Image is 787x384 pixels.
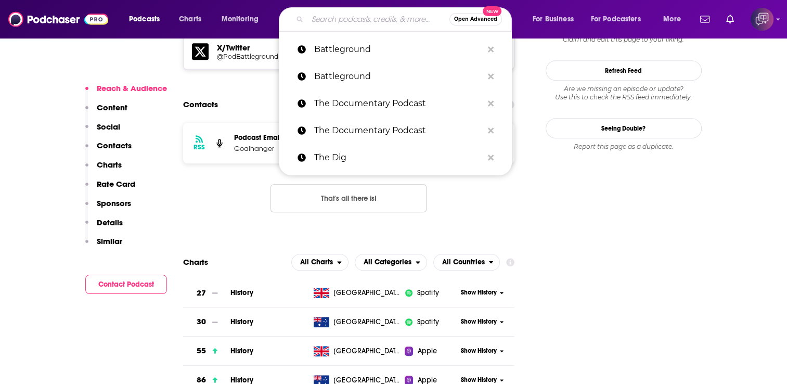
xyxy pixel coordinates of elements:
[333,317,401,327] span: Australia
[8,9,108,29] img: Podchaser - Follow, Share and Rate Podcasts
[193,143,205,151] h3: RSS
[97,236,122,246] p: Similar
[217,43,303,53] h5: X/Twitter
[172,11,208,28] a: Charts
[129,12,160,27] span: Podcasts
[333,288,401,298] span: United Kingdom
[656,11,694,28] button: open menu
[405,317,457,327] a: iconImageSpotify
[279,117,512,144] a: The Documentary Podcast
[405,318,413,326] img: iconImage
[279,36,512,63] a: Battleground
[234,144,312,153] p: Goalhanger
[314,117,483,144] p: The Documentary Podcast
[97,83,167,93] p: Reach & Audience
[97,103,127,112] p: Content
[214,11,272,28] button: open menu
[751,8,773,31] span: Logged in as corioliscompany
[417,317,439,327] span: Spotify
[300,259,333,266] span: All Charts
[85,275,167,294] button: Contact Podcast
[122,11,173,28] button: open menu
[663,12,681,27] span: More
[314,144,483,171] p: The Dig
[97,179,135,189] p: Rate Card
[85,103,127,122] button: Content
[442,259,485,266] span: All Countries
[457,288,507,297] button: Show History
[584,11,656,28] button: open menu
[309,346,405,356] a: [GEOGRAPHIC_DATA]
[183,257,208,267] h2: Charts
[591,12,641,27] span: For Podcasters
[314,36,483,63] p: Battleground
[751,8,773,31] button: Show profile menu
[270,184,427,212] button: Nothing here.
[230,288,253,297] a: History
[197,345,206,357] h3: 55
[309,317,405,327] a: [GEOGRAPHIC_DATA]
[183,337,230,365] a: 55
[309,288,405,298] a: [GEOGRAPHIC_DATA]
[307,11,449,28] input: Search podcasts, credits, & more...
[279,63,512,90] a: Battleground
[197,316,206,328] h3: 30
[433,254,500,271] button: open menu
[454,17,497,22] span: Open Advanced
[234,133,312,142] p: Podcast Email
[751,8,773,31] img: User Profile
[461,288,497,297] span: Show History
[97,160,122,170] p: Charts
[85,179,135,198] button: Rate Card
[405,288,457,298] a: iconImageSpotify
[405,346,457,356] a: Apple
[533,12,574,27] span: For Business
[449,13,502,25] button: Open AdvancedNew
[291,254,349,271] h2: Platforms
[279,90,512,117] a: The Documentary Podcast
[546,85,702,101] div: Are we missing an episode or update? Use this to check the RSS feed immediately.
[405,289,413,297] img: iconImage
[97,217,123,227] p: Details
[289,7,522,31] div: Search podcasts, credits, & more...
[97,198,131,208] p: Sponsors
[333,346,401,356] span: United Kingdom
[364,259,411,266] span: All Categories
[179,12,201,27] span: Charts
[525,11,587,28] button: open menu
[461,347,497,355] span: Show History
[85,160,122,179] button: Charts
[457,317,507,326] button: Show History
[355,254,427,271] h2: Categories
[355,254,427,271] button: open menu
[546,118,702,138] a: Seeing Double?
[457,347,507,355] button: Show History
[433,254,500,271] h2: Countries
[85,236,122,255] button: Similar
[85,198,131,217] button: Sponsors
[696,10,714,28] a: Show notifications dropdown
[279,144,512,171] a: The Dig
[230,347,253,355] a: History
[85,140,132,160] button: Contacts
[217,53,303,60] a: @PodBattleground
[183,279,230,308] a: 27
[85,217,123,237] button: Details
[483,6,501,16] span: New
[417,288,439,298] span: Spotify
[546,143,702,151] div: Report this page as a duplicate.
[85,83,167,103] button: Reach & Audience
[546,60,702,81] button: Refresh Feed
[97,140,132,150] p: Contacts
[230,317,253,326] a: History
[291,254,349,271] button: open menu
[461,317,497,326] span: Show History
[183,95,218,114] h2: Contacts
[314,63,483,90] p: Battleground
[417,346,437,356] span: Apple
